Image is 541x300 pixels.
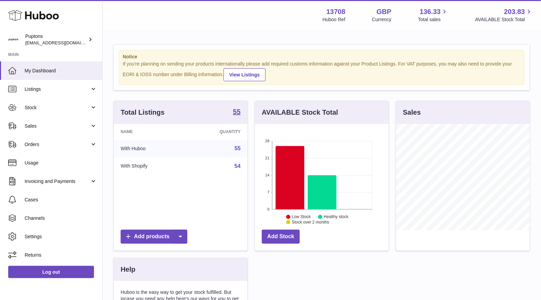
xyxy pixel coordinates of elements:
strong: 13708 [326,7,346,16]
th: Quantity [186,124,247,140]
span: 136.33 [420,7,441,16]
span: Total sales [418,16,448,23]
span: AVAILABLE Stock Total [475,16,533,23]
text: Stock over 2 months [292,220,329,225]
span: Usage [25,160,97,166]
text: 0 [267,207,269,211]
h3: AVAILABLE Stock Total [262,108,338,117]
td: With Shopify [114,157,186,175]
span: Settings [25,233,97,240]
text: Healthy stock [324,214,349,219]
span: 203.83 [504,7,525,16]
td: With Huboo [114,140,186,157]
h3: Sales [403,108,421,117]
span: [EMAIL_ADDRESS][DOMAIN_NAME] [25,40,100,45]
strong: Notice [123,54,521,60]
a: Add products [121,230,187,244]
a: 55 [233,108,241,116]
span: Sales [25,123,90,129]
span: Invoicing and Payments [25,178,90,185]
a: 136.33 Total sales [418,7,448,23]
text: 14 [265,173,269,177]
text: 21 [265,156,269,160]
h3: Help [121,265,135,274]
a: 54 [234,163,241,169]
span: Listings [25,86,90,92]
span: Orders [25,141,90,148]
strong: 55 [233,108,241,115]
div: If you're planning on sending your products internationally please add required customs informati... [123,61,521,81]
span: Cases [25,197,97,203]
a: 203.83 AVAILABLE Stock Total [475,7,533,23]
span: My Dashboard [25,68,97,74]
text: 28 [265,139,269,143]
div: Currency [372,16,392,23]
a: Log out [8,266,94,278]
img: hello@puptons.com [8,34,18,45]
span: Returns [25,252,97,258]
a: View Listings [224,68,266,81]
text: Low Stock [292,214,311,219]
h3: Total Listings [121,108,165,117]
strong: GBP [377,7,391,16]
span: Channels [25,215,97,222]
th: Name [114,124,186,140]
div: Puptons [25,33,87,46]
span: Stock [25,104,90,111]
a: 55 [234,145,241,151]
div: Huboo Ref [323,16,346,23]
text: 7 [267,190,269,194]
a: Add Stock [262,230,300,244]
